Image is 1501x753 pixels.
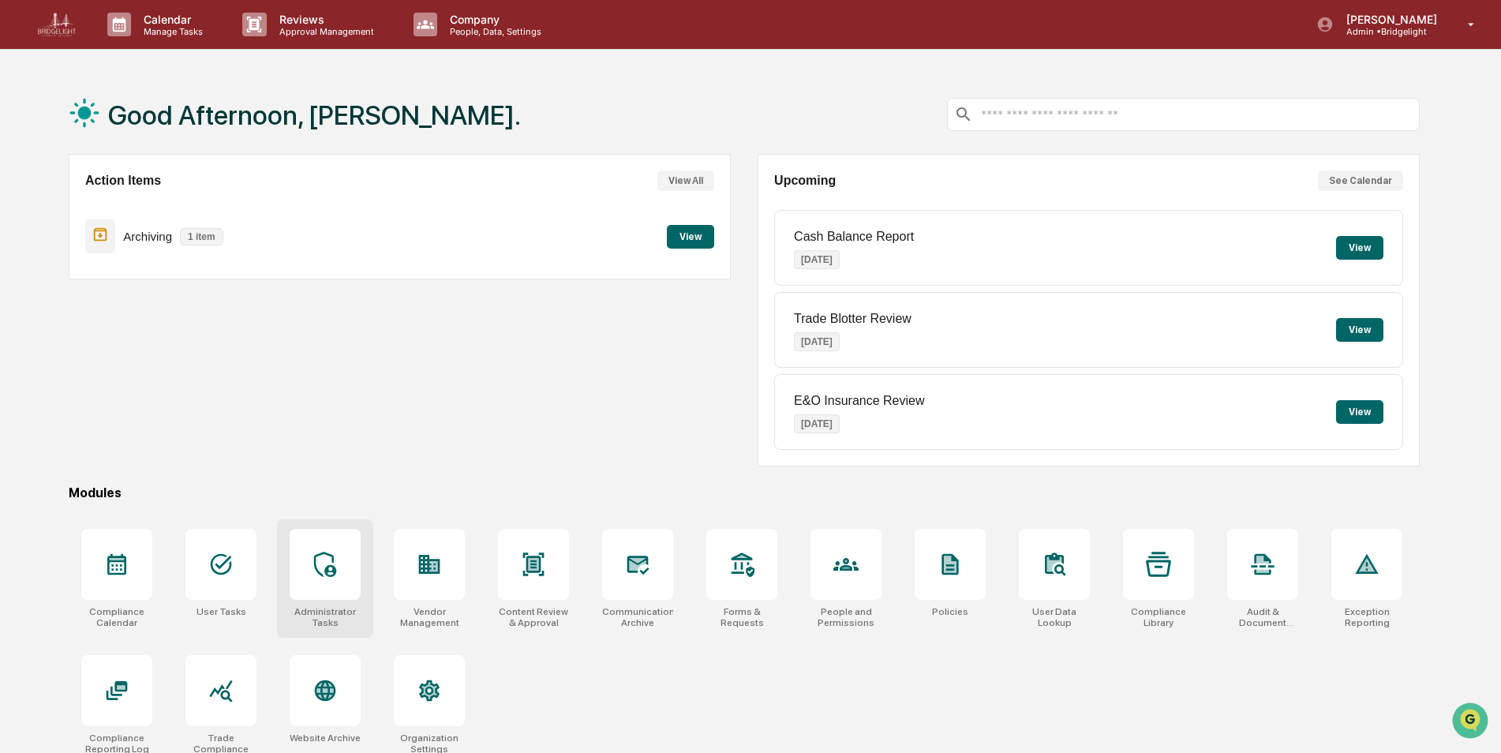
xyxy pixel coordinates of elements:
[1450,701,1493,744] iframe: Open customer support
[1019,606,1090,628] div: User Data Lookup
[131,13,211,26] p: Calendar
[794,250,840,269] p: [DATE]
[32,229,99,245] span: Data Lookup
[290,606,361,628] div: Administrator Tasks
[111,267,191,279] a: Powered byPylon
[267,13,382,26] p: Reviews
[437,26,549,37] p: People, Data, Settings
[602,606,673,628] div: Communications Archive
[1123,606,1194,628] div: Compliance Library
[32,199,102,215] span: Preclearance
[774,174,836,188] h2: Upcoming
[16,121,44,149] img: 1746055101610-c473b297-6a78-478c-a979-82029cc54cd1
[794,394,924,408] p: E&O Insurance Review
[1334,13,1445,26] p: [PERSON_NAME]
[180,228,223,245] p: 1 item
[810,606,882,628] div: People and Permissions
[794,414,840,433] p: [DATE]
[114,200,127,213] div: 🗄️
[16,33,287,58] p: How can we help?
[394,606,465,628] div: Vendor Management
[1227,606,1298,628] div: Audit & Document Logs
[290,732,361,744] div: Website Archive
[157,268,191,279] span: Pylon
[794,312,911,326] p: Trade Blotter Review
[108,193,202,221] a: 🗄️Attestations
[38,13,76,36] img: logo
[9,223,106,251] a: 🔎Data Lookup
[657,170,714,191] button: View All
[16,200,28,213] div: 🖐️
[267,26,382,37] p: Approval Management
[1336,400,1383,424] button: View
[9,193,108,221] a: 🖐️Preclearance
[1331,606,1402,628] div: Exception Reporting
[1336,236,1383,260] button: View
[108,99,521,131] h1: Good Afternoon, [PERSON_NAME].
[54,137,200,149] div: We're available if you need us!
[131,26,211,37] p: Manage Tasks
[706,606,777,628] div: Forms & Requests
[54,121,259,137] div: Start new chat
[16,230,28,243] div: 🔎
[667,225,714,249] button: View
[437,13,549,26] p: Company
[794,332,840,351] p: [DATE]
[1334,26,1445,37] p: Admin • Bridgelight
[123,230,172,243] p: Archiving
[130,199,196,215] span: Attestations
[932,606,968,617] div: Policies
[197,606,246,617] div: User Tasks
[268,126,287,144] button: Start new chat
[85,174,161,188] h2: Action Items
[1318,170,1403,191] button: See Calendar
[1336,318,1383,342] button: View
[498,606,569,628] div: Content Review & Approval
[69,485,1420,500] div: Modules
[794,230,914,244] p: Cash Balance Report
[81,606,152,628] div: Compliance Calendar
[667,228,714,243] a: View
